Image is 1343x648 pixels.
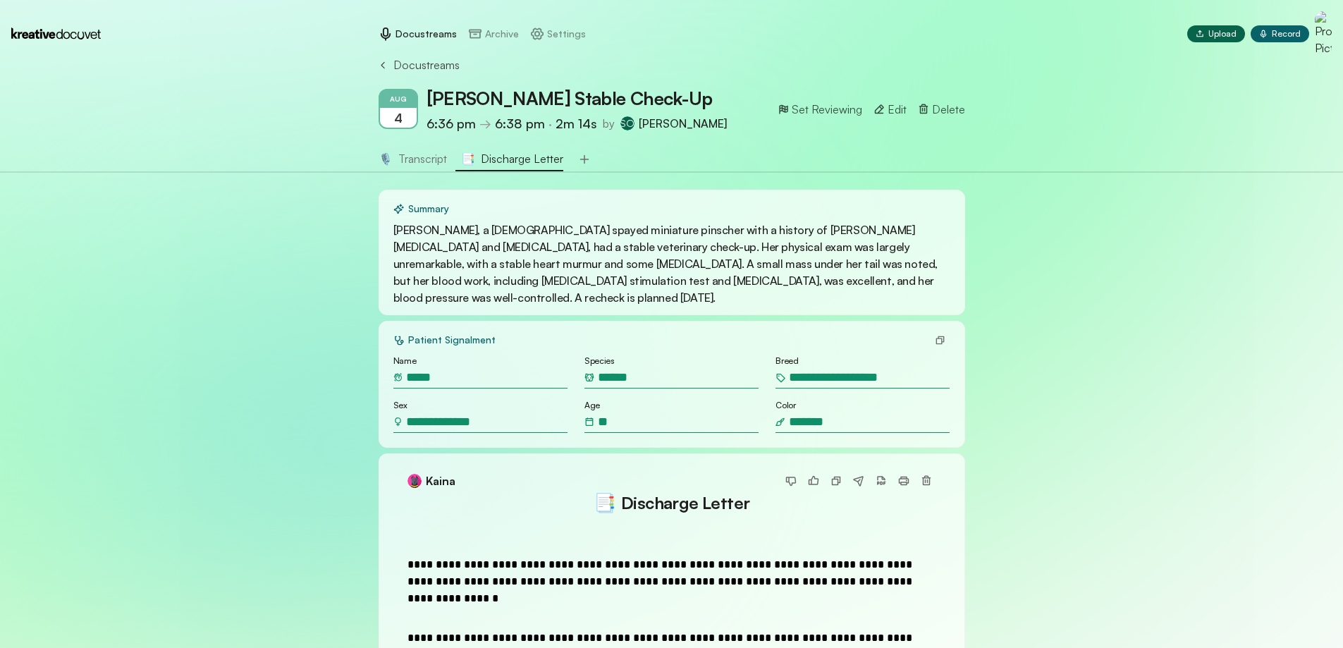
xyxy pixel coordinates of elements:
[918,101,965,118] div: Delete
[556,116,597,131] span: 2m 14s
[427,116,476,131] span: 6:36 pm
[584,355,759,367] p: Species
[481,150,563,167] span: Discharge Letter
[408,202,449,216] p: Summary
[398,152,447,166] span: Transcript
[495,116,545,131] span: 6:38 pm
[407,491,936,514] h2: Discharge Letter
[1251,25,1309,42] button: Record
[639,115,727,132] span: [PERSON_NAME]
[873,101,907,118] div: Edit
[548,116,597,131] span: ·
[775,400,950,411] p: Color
[468,27,519,41] a: Archive
[407,474,422,488] img: Canine avatar photo
[461,150,481,167] span: emoji
[408,333,496,347] p: Patient Signalment
[379,150,398,167] span: studio-mic
[1315,11,1332,56] img: Profile Picture
[426,472,455,489] span: Kaina
[393,355,568,367] p: Name
[479,116,545,131] span: →
[380,108,417,128] div: 4
[778,101,862,118] div: Set Reviewing
[584,400,759,411] p: Age
[395,27,457,41] p: Docustreams
[603,115,615,132] span: by
[393,221,950,306] p: [PERSON_NAME], a [DEMOGRAPHIC_DATA] spayed miniature pinscher with a history of [PERSON_NAME][MED...
[1208,28,1237,39] span: Upload
[379,27,457,41] a: Docustreams
[380,90,417,108] div: AUG
[1272,28,1301,39] span: Record
[427,85,727,112] h2: [PERSON_NAME] Stable Check-Up
[1187,25,1245,42] button: Upload
[594,491,615,513] span: emoji
[530,27,586,41] a: Settings
[620,116,634,130] span: S O
[547,27,586,41] p: Settings
[393,400,568,411] p: Sex
[485,27,519,41] p: Archive
[775,355,950,367] p: Breed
